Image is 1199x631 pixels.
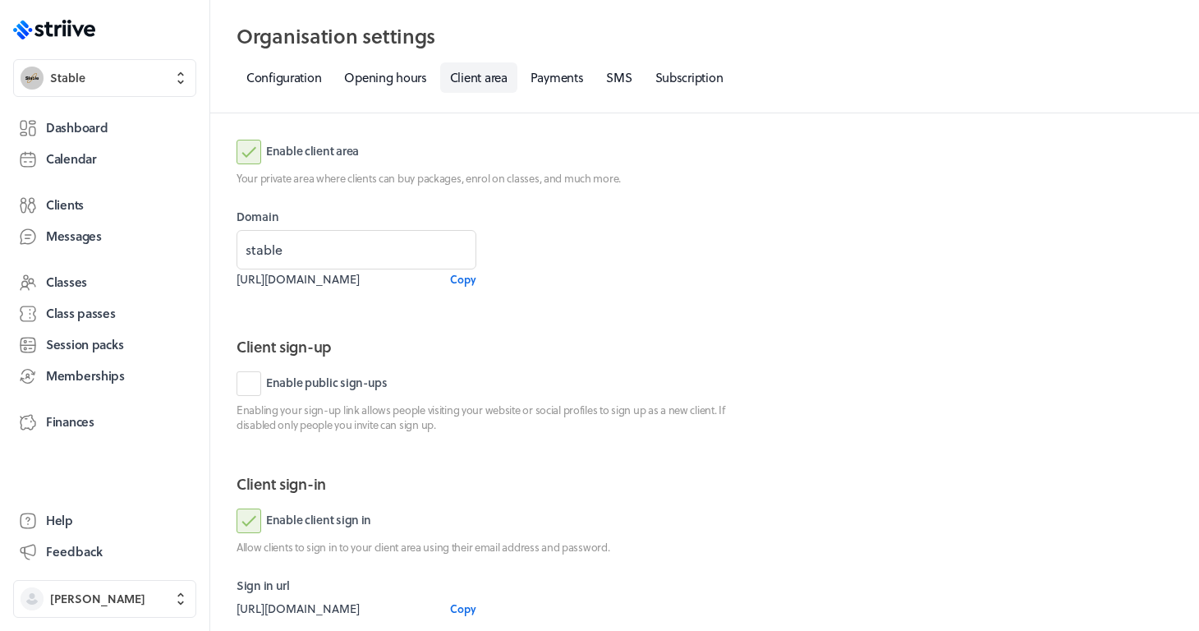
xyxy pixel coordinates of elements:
a: SMS [596,62,641,93]
h2: Organisation settings [237,20,1173,53]
a: Dashboard [13,113,196,143]
a: Class passes [13,299,196,329]
a: Messages [13,222,196,251]
h2: Client sign-in [237,472,729,495]
a: Clients [13,191,196,220]
span: [PERSON_NAME] [50,591,145,607]
img: Stable [21,67,44,90]
span: Messages [46,228,102,245]
a: Opening hours [334,62,436,93]
span: Memberships [46,367,125,385]
span: Copy [450,601,476,616]
span: Stable [50,70,85,86]
a: Finances [13,408,196,437]
span: Copy [450,272,476,287]
label: Domain [237,209,476,225]
a: Help [13,506,196,536]
a: Memberships [13,362,196,391]
a: Payments [521,62,594,93]
p: Your private area where clients can buy packages, enrol on classes, and much more. [237,171,729,186]
span: Finances [46,413,94,431]
label: Enable public sign-ups [237,371,388,396]
span: Feedback [46,543,103,560]
p: Allow clients to sign in to your client area using their email address and password. [237,540,729,555]
span: Calendar [46,150,97,168]
button: StableStable [13,59,196,97]
label: Enable client sign in [237,509,371,533]
label: Enable client area [237,140,359,164]
span: Clients [46,196,84,214]
span: Dashboard [46,119,108,136]
a: Client area [440,62,517,93]
button: Feedback [13,537,196,567]
span: Session packs [46,336,123,353]
a: Session packs [13,330,196,360]
span: Class passes [46,305,116,322]
a: Calendar [13,145,196,174]
a: Subscription [645,62,733,93]
span: Help [46,512,73,529]
label: Sign in url [237,578,476,594]
a: Classes [13,268,196,297]
span: Classes [46,274,87,291]
iframe: gist-messenger-bubble-iframe [1151,583,1191,623]
a: Configuration [237,62,331,93]
p: Enabling your sign-up link allows people visiting your website or social profiles to sign up as a... [237,403,729,432]
button: Copy [450,263,476,296]
button: Copy [450,592,476,625]
button: [PERSON_NAME] [13,580,196,618]
nav: Tabs [237,62,1173,93]
h2: Client sign-up [237,335,729,358]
